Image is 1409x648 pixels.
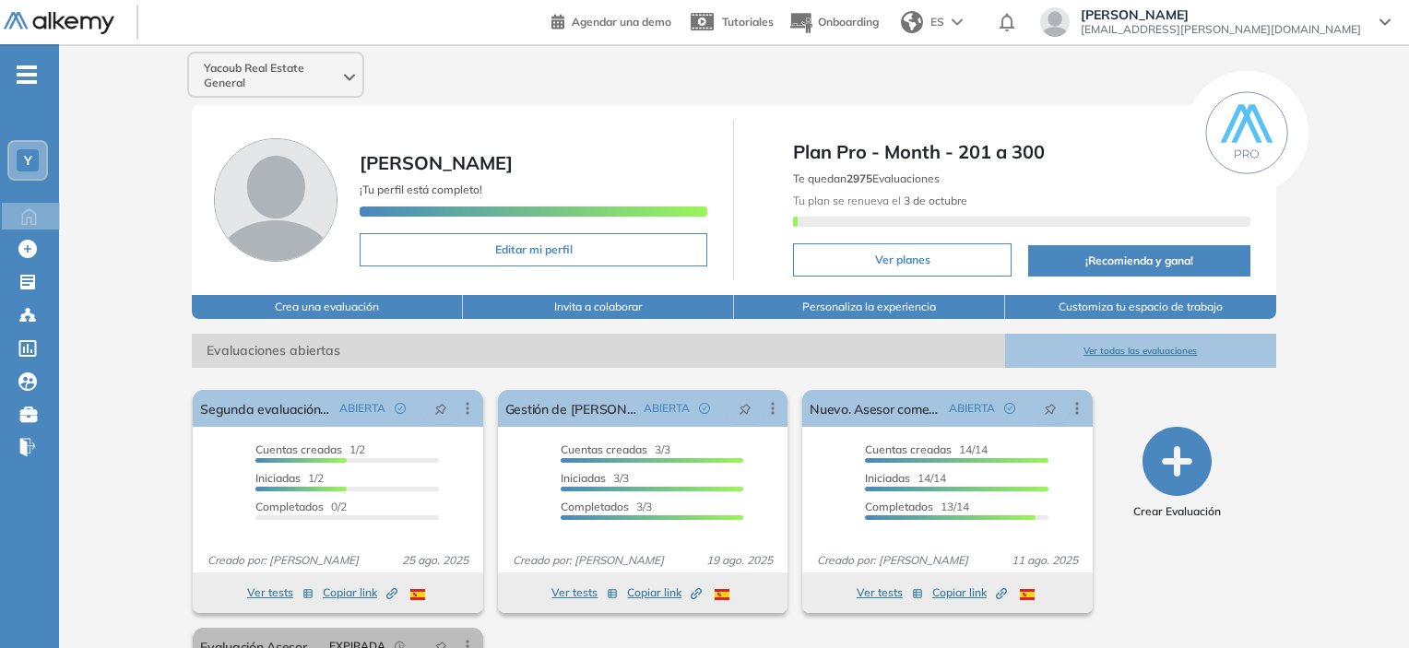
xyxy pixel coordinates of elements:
span: Iniciadas [561,471,606,485]
span: Yacoub Real Estate General [204,61,340,90]
span: Tutoriales [722,15,774,29]
span: Creado por: [PERSON_NAME] [200,552,366,569]
img: Logo [4,12,114,35]
span: Iniciadas [865,471,910,485]
span: Cuentas creadas [561,442,647,456]
span: ¡Tu perfil está completo! [360,183,482,196]
span: check-circle [1004,403,1015,414]
span: 11 ago. 2025 [1004,552,1085,569]
span: pushpin [434,401,447,416]
span: 13/14 [865,500,969,513]
span: 14/14 [865,442,988,456]
img: world [901,11,923,33]
a: Gestión de [PERSON_NAME]. [505,390,636,427]
img: ESP [410,589,425,600]
span: Iniciadas [255,471,301,485]
span: Plan Pro - Month - 201 a 300 [793,138,1249,166]
button: pushpin [1030,394,1071,423]
span: pushpin [1044,401,1057,416]
a: Segunda evaluación - Asesor Comercial. [200,390,331,427]
img: arrow [952,18,963,26]
span: Creado por: [PERSON_NAME] [505,552,671,569]
button: ¡Recomienda y gana! [1028,245,1249,277]
span: Cuentas creadas [255,442,342,456]
button: Ver planes [793,243,1012,277]
span: Copiar link [932,584,1007,601]
button: pushpin [420,394,461,423]
span: 0/2 [255,500,347,513]
button: Ver tests [247,582,314,604]
button: Onboarding [788,3,879,42]
span: Evaluaciones abiertas [192,334,1005,368]
button: Copiar link [932,582,1007,604]
span: Agendar una demo [572,15,671,29]
button: Personaliza la experiencia [734,295,1005,319]
button: Editar mi perfil [360,233,707,266]
span: Copiar link [323,584,397,601]
span: 3/3 [561,471,629,485]
span: [PERSON_NAME] [360,151,513,174]
span: ABIERTA [339,400,385,417]
span: [EMAIL_ADDRESS][PERSON_NAME][DOMAIN_NAME] [1081,22,1361,37]
span: Crear Evaluación [1133,503,1221,520]
button: Ver tests [857,582,923,604]
span: ES [930,14,944,30]
span: 1/2 [255,442,365,456]
span: Copiar link [627,584,702,601]
img: ESP [715,589,729,600]
span: check-circle [699,403,710,414]
span: ABIERTA [949,400,995,417]
img: ESP [1020,589,1035,600]
span: ABIERTA [644,400,690,417]
button: Customiza tu espacio de trabajo [1005,295,1276,319]
span: Creado por: [PERSON_NAME] [810,552,976,569]
b: 2975 [847,171,872,185]
span: Completados [865,500,933,513]
span: Cuentas creadas [865,442,952,456]
span: 19 ago. 2025 [699,552,780,569]
span: Tu plan se renueva el [793,194,967,207]
span: 1/2 [255,471,324,485]
span: Y [24,153,32,168]
button: Ver tests [551,582,618,604]
span: [PERSON_NAME] [1081,7,1361,22]
button: Crear Evaluación [1133,427,1221,520]
i: - [17,73,37,77]
span: 3/3 [561,442,670,456]
span: Completados [255,500,324,513]
button: Ver todas las evaluaciones [1005,334,1276,368]
button: Copiar link [627,582,702,604]
button: pushpin [725,394,765,423]
b: 3 de octubre [901,194,967,207]
a: Agendar una demo [551,9,671,31]
span: 14/14 [865,471,946,485]
img: Foto de perfil [214,138,337,262]
button: Crea una evaluación [192,295,463,319]
span: check-circle [395,403,406,414]
button: Copiar link [323,582,397,604]
span: Completados [561,500,629,513]
span: Onboarding [818,15,879,29]
button: Invita a colaborar [463,295,734,319]
span: pushpin [739,401,752,416]
span: Te quedan Evaluaciones [793,171,940,185]
span: 25 ago. 2025 [395,552,476,569]
a: Nuevo. Asesor comercial [810,390,941,427]
span: 3/3 [561,500,652,513]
